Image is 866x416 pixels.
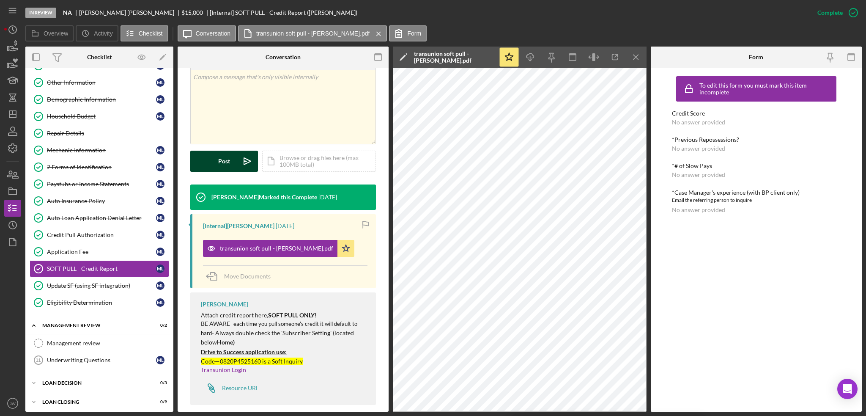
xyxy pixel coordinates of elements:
[156,112,164,121] div: M L
[414,50,494,64] div: transunion soft pull - [PERSON_NAME].pdf
[94,30,112,37] label: Activity
[201,320,357,336] span: each time you pull someone's credit it will default to hard
[47,147,156,154] div: Mechanic Information
[47,198,156,204] div: Auto Insurance Policy
[672,163,841,169] div: *# of Slow Pays
[30,176,169,193] a: Paystubs or Income StatementsML
[672,110,841,117] div: Credit Score
[224,273,271,280] span: Move Documents
[30,159,169,176] a: 2 Forms of IdentificationML
[47,113,156,120] div: Household Budget
[156,197,164,205] div: M L
[30,142,169,159] a: Mechanic InformationML
[156,78,164,87] div: M L
[47,248,156,255] div: Application Fee
[407,30,421,37] label: Form
[218,151,230,172] div: Post
[256,30,370,37] label: transunion soft pull - [PERSON_NAME].pdf
[30,335,169,352] a: Management review
[30,74,169,91] a: Other InformationML
[42,323,146,328] div: Management Review
[79,9,181,16] div: [PERSON_NAME] [PERSON_NAME]
[837,379,858,399] div: Open Intercom Messenger
[139,30,163,37] label: Checklist
[318,194,337,201] time: 2025-10-02 18:12
[156,214,164,222] div: M L
[47,181,156,187] div: Paystubs or Income Statements
[87,54,112,61] div: Checklist
[42,380,146,386] div: Loan Decision
[699,82,834,96] div: To edit this form you must mark this item incomplete
[63,9,72,16] b: NA
[30,277,169,294] a: Update SF (using SF integration)ML
[44,30,68,37] label: Overview
[222,385,259,391] div: Resource URL
[211,194,317,201] div: [PERSON_NAME] Marked this Complete
[25,8,56,18] div: In Review
[30,108,169,125] a: Household BudgetML
[672,119,725,126] div: No answer provided
[30,209,169,226] a: Auto Loan Application Denial LetterML
[30,91,169,108] a: Demographic InformationML
[47,231,156,238] div: Credit Pull Authorization
[672,189,841,196] div: *Case Manager's experience (with BP client only)
[266,54,301,61] div: Conversation
[47,357,156,364] div: Underwriting Questions
[30,294,169,311] a: Eligibility DeterminationML
[181,9,203,16] span: $15,000
[156,264,164,273] div: M L
[30,260,169,277] a: SOFT PULL - Credit ReportML
[817,4,843,21] div: Complete
[156,281,164,290] div: M L
[156,146,164,154] div: M L
[809,4,862,21] button: Complete
[276,223,294,229] time: 2025-10-02 18:11
[201,358,303,365] span: Code—0820P4525160 is a Soft Inquiry
[203,223,274,229] div: [Internal] [PERSON_NAME]
[25,25,74,41] button: Overview
[47,340,169,347] div: Management review
[47,299,156,306] div: Eligibility Determination
[156,163,164,171] div: M L
[201,319,367,347] p: BE AWARE - - Always double check the 'Subscriber Setting' (located below
[30,226,169,243] a: Credit Pull AuthorizationML
[47,79,156,86] div: Other Information
[217,339,235,346] strong: Home)
[238,25,387,41] button: transunion soft pull - [PERSON_NAME].pdf
[389,25,427,41] button: Form
[156,95,164,104] div: M L
[47,215,156,221] div: Auto Loan Application Denial Letter
[210,9,357,16] div: [Internal] SOFT PULL - Credit Report ([PERSON_NAME])
[178,25,236,41] button: Conversation
[203,266,279,287] button: Move Documents
[47,130,169,137] div: Repair Details
[672,196,841,204] div: Email the referring person to inquire
[4,395,21,412] button: JW
[672,207,725,213] div: No answer provided
[672,171,725,178] div: No answer provided
[201,366,246,373] a: Transunion Login
[152,399,167,405] div: 0 / 9
[156,180,164,188] div: M L
[10,401,16,406] text: JW
[76,25,118,41] button: Activity
[156,356,164,364] div: M L
[47,96,156,103] div: Demographic Information
[201,380,259,397] a: Resource URL
[47,164,156,171] div: 2 Forms of Identification
[749,54,763,61] div: Form
[220,245,333,252] div: transunion soft pull - [PERSON_NAME].pdf
[672,136,841,143] div: *Previous Repossessions?
[121,25,168,41] button: Checklist
[152,323,167,328] div: 0 / 2
[36,358,41,363] tspan: 11
[47,282,156,289] div: Update SF (using SF integration)
[201,348,287,355] u: Drive to Success application use:
[672,145,725,152] div: No answer provided
[30,352,169,369] a: 11Underwriting QuestionsML
[30,125,169,142] a: Repair Details
[203,240,354,257] button: transunion soft pull - [PERSON_NAME].pdf
[30,193,169,209] a: Auto Insurance PolicyML
[156,248,164,256] div: M L
[156,231,164,239] div: M L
